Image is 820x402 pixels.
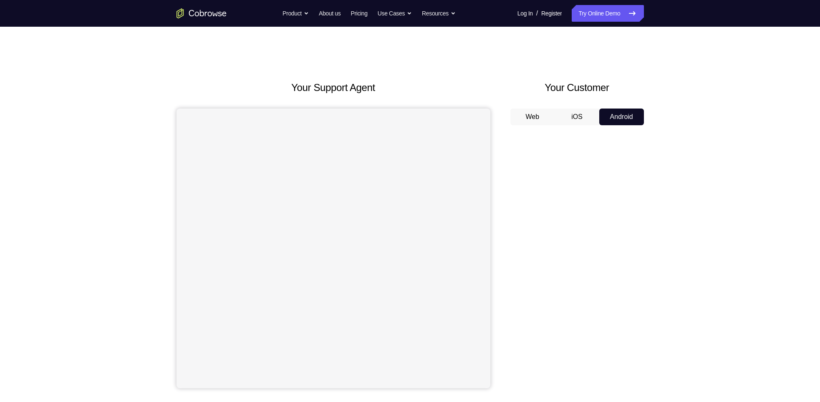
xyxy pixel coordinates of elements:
span: / [536,8,538,18]
h2: Your Support Agent [177,80,490,95]
button: Android [599,109,644,125]
a: Log In [517,5,533,22]
button: Resources [422,5,456,22]
a: Pricing [351,5,367,22]
a: About us [319,5,341,22]
iframe: Agent [177,109,490,388]
a: Go to the home page [177,8,227,18]
a: Register [541,5,562,22]
button: Web [510,109,555,125]
a: Try Online Demo [572,5,643,22]
h2: Your Customer [510,80,644,95]
button: Use Cases [378,5,412,22]
button: Product [283,5,309,22]
button: iOS [555,109,599,125]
